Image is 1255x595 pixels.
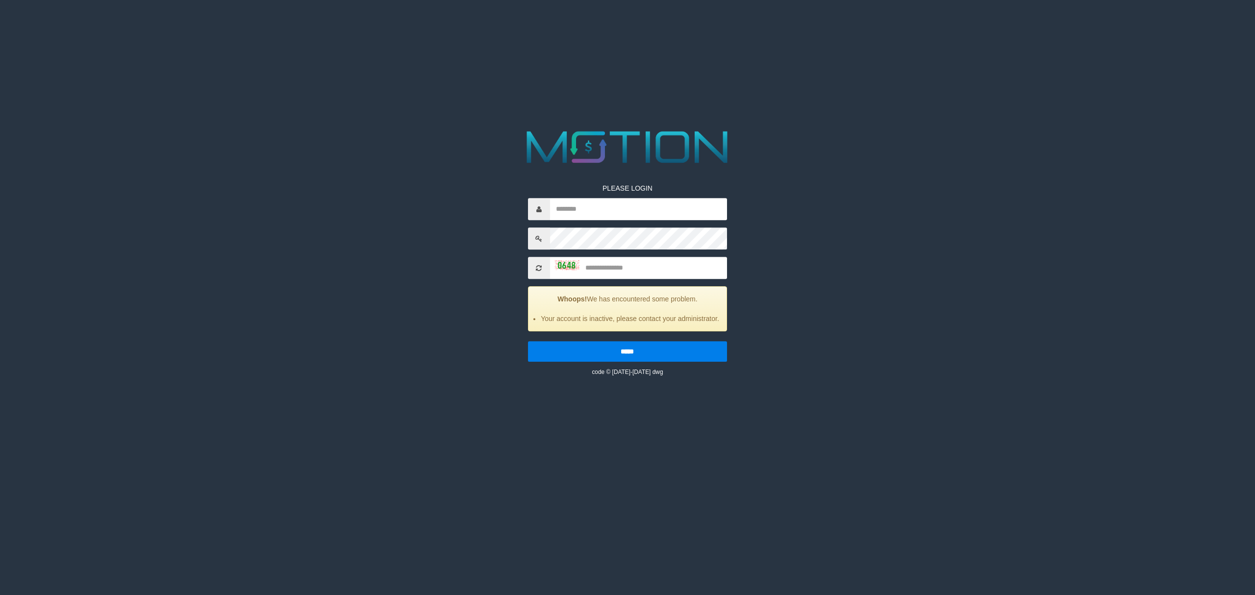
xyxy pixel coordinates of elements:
[541,314,720,323] li: Your account is inactive, please contact your administrator.
[555,260,579,270] img: captcha
[528,183,728,193] p: PLEASE LOGIN
[518,125,737,169] img: MOTION_logo.png
[528,286,728,331] div: We has encountered some problem.
[592,369,663,375] small: code © [DATE]-[DATE] dwg
[557,295,587,303] strong: Whoops!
